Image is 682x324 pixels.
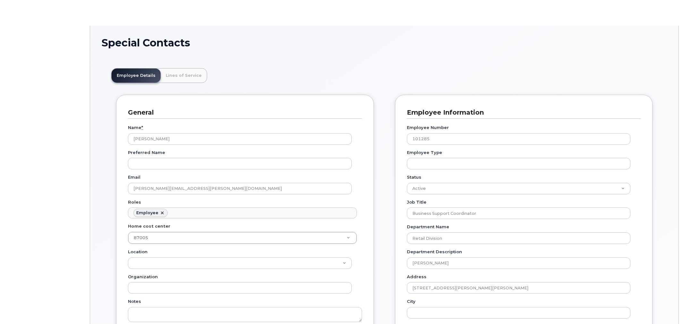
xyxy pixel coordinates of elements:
label: Home cost center [128,223,170,229]
label: Employee Number [407,125,449,131]
a: Lines of Service [161,69,207,83]
label: Preferred Name [128,150,165,156]
div: Employee [136,210,158,215]
label: Roles [128,199,141,205]
a: Employee Details [112,69,161,83]
label: Department Description [407,249,462,255]
label: Employee Type [407,150,442,156]
label: Organization [128,274,158,280]
label: Email [128,174,140,180]
label: Name [128,125,143,131]
label: Location [128,249,147,255]
label: Status [407,174,421,180]
label: Address [407,274,426,280]
a: 87005 [128,232,357,244]
h3: General [128,108,357,117]
label: Notes [128,298,141,304]
label: Job Title [407,199,426,205]
h1: Special Contacts [102,37,667,48]
h3: Employee Information [407,108,636,117]
label: City [407,298,416,304]
span: 87005 [134,235,148,240]
label: Department Name [407,224,449,230]
abbr: required [141,125,143,130]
